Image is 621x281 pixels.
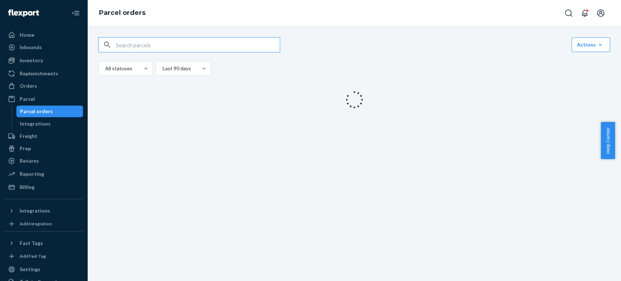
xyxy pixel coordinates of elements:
[20,132,37,140] div: Freight
[20,44,42,51] div: Inbounds
[4,205,83,217] button: Integrations
[20,253,46,259] div: Add Fast Tag
[4,93,83,105] a: Parcel
[20,31,34,39] div: Home
[20,240,43,247] div: Fast Tags
[20,57,43,64] div: Inventory
[20,145,31,152] div: Prep
[4,168,83,180] a: Reporting
[4,68,83,79] a: Replenishments
[162,65,163,72] input: Last 90 days
[20,70,58,77] div: Replenishments
[577,6,592,20] button: Open notifications
[20,157,39,165] div: Returns
[20,95,35,103] div: Parcel
[4,55,83,66] a: Inventory
[20,120,51,127] div: Integrations
[16,106,83,117] a: Parcel orders
[20,221,52,227] div: Add Integration
[20,266,40,273] div: Settings
[4,41,83,53] a: Inbounds
[104,65,105,72] input: All statuses
[4,155,83,167] a: Returns
[93,3,151,24] ol: breadcrumbs
[4,237,83,249] button: Fast Tags
[577,41,605,48] div: Actions
[601,122,615,159] button: Help Center
[4,219,83,228] a: Add Integration
[99,9,146,17] a: Parcel orders
[20,170,44,178] div: Reporting
[4,130,83,142] a: Freight
[68,6,83,20] button: Close Navigation
[4,29,83,41] a: Home
[4,80,83,92] a: Orders
[20,82,37,90] div: Orders
[4,252,83,261] a: Add Fast Tag
[16,118,83,130] a: Integrations
[4,264,83,275] a: Settings
[20,183,35,191] div: Billing
[4,181,83,193] a: Billing
[8,9,39,17] img: Flexport logo
[116,37,280,52] input: Search parcels
[593,6,608,20] button: Open account menu
[20,207,50,214] div: Integrations
[20,108,53,115] div: Parcel orders
[561,6,576,20] button: Open Search Box
[572,37,610,52] button: Actions
[4,143,83,154] a: Prep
